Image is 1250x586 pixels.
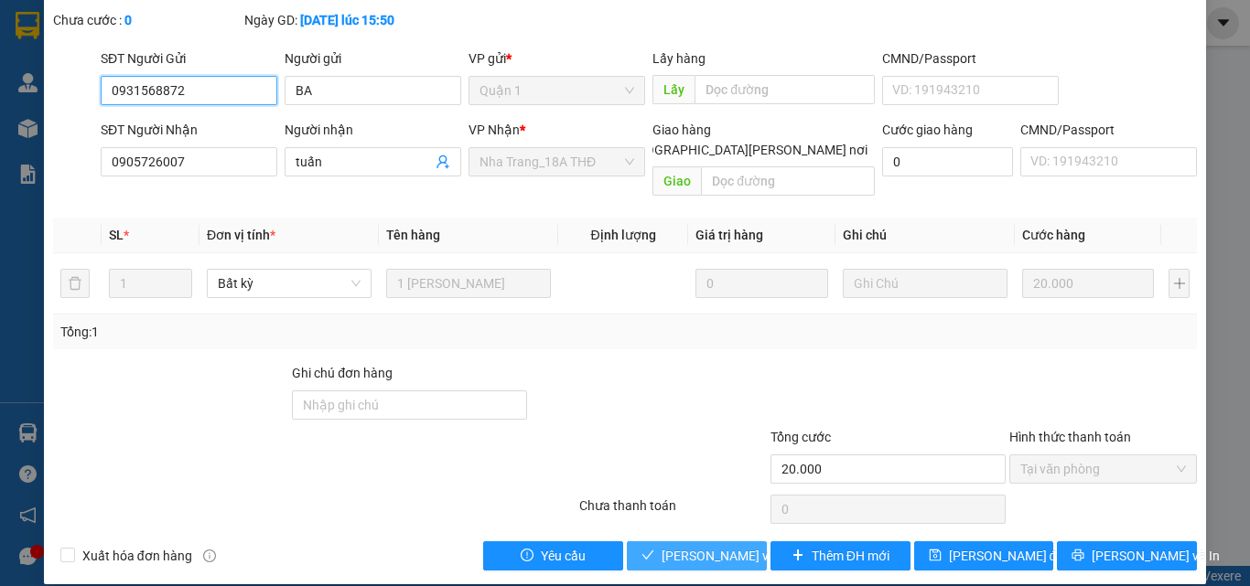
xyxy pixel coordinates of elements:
[1020,455,1186,483] span: Tại văn phòng
[292,390,527,420] input: Ghi chú đơn hàng
[695,228,763,242] span: Giá trị hàng
[770,541,911,570] button: plusThêm ĐH mới
[882,147,1013,176] input: Cước giao hàng
[285,48,461,69] div: Người gửi
[207,228,275,242] span: Đơn vị tính
[285,120,461,140] div: Người nhận
[436,154,450,169] span: user-add
[652,51,706,66] span: Lấy hàng
[641,549,654,563] span: check
[386,228,440,242] span: Tên hàng
[843,269,1008,298] input: Ghi Chú
[541,546,586,566] span: Yêu cầu
[53,10,241,30] div: Chưa cước :
[914,541,1054,570] button: save[PERSON_NAME] đổi
[480,148,634,176] span: Nha Trang_18A THĐ
[1092,546,1220,566] span: [PERSON_NAME] và In
[695,269,827,298] input: 0
[292,366,393,380] label: Ghi chú đơn hàng
[480,77,634,104] span: Quận 1
[1022,228,1085,242] span: Cước hàng
[60,269,90,298] button: delete
[627,541,767,570] button: check[PERSON_NAME] và [PERSON_NAME] hàng
[770,430,831,444] span: Tổng cước
[577,495,769,527] div: Chưa thanh toán
[882,123,973,137] label: Cước giao hàng
[101,48,277,69] div: SĐT Người Gửi
[701,166,875,196] input: Dọc đường
[695,75,875,104] input: Dọc đường
[244,10,432,30] div: Ngày GD:
[101,120,277,140] div: SĐT Người Nhận
[1020,120,1197,140] div: CMND/Passport
[300,13,394,27] b: [DATE] lúc 15:50
[124,13,132,27] b: 0
[521,549,533,563] span: exclamation-circle
[652,123,711,137] span: Giao hàng
[218,270,361,297] span: Bất kỳ
[812,546,889,566] span: Thêm ĐH mới
[662,546,909,566] span: [PERSON_NAME] và [PERSON_NAME] hàng
[835,218,1015,253] th: Ghi chú
[618,140,875,160] span: [GEOGRAPHIC_DATA][PERSON_NAME] nơi
[60,322,484,342] div: Tổng: 1
[949,546,1067,566] span: [PERSON_NAME] đổi
[652,166,701,196] span: Giao
[203,549,216,562] span: info-circle
[1022,269,1154,298] input: 0
[792,549,804,563] span: plus
[929,549,942,563] span: save
[109,228,124,242] span: SL
[483,541,623,570] button: exclamation-circleYêu cầu
[75,546,199,566] span: Xuất hóa đơn hàng
[469,48,645,69] div: VP gửi
[386,269,551,298] input: VD: Bàn, Ghế
[1009,430,1131,444] label: Hình thức thanh toán
[469,123,520,137] span: VP Nhận
[1169,269,1190,298] button: plus
[1072,549,1084,563] span: printer
[590,228,655,242] span: Định lượng
[652,75,695,104] span: Lấy
[1057,541,1197,570] button: printer[PERSON_NAME] và In
[882,48,1059,69] div: CMND/Passport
